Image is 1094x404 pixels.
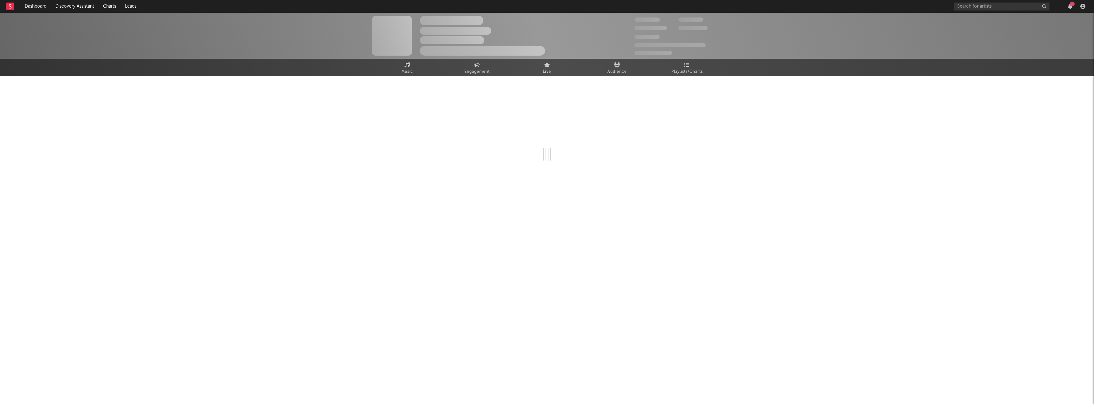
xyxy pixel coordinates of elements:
[671,68,703,76] span: Playlists/Charts
[634,26,667,30] span: 50,000,000
[582,59,652,76] a: Audience
[543,68,551,76] span: Live
[634,35,660,39] span: 100,000
[954,3,1049,10] input: Search for artists
[678,17,703,22] span: 100,000
[607,68,627,76] span: Audience
[401,68,413,76] span: Music
[634,51,672,55] span: Jump Score: 85.0
[1070,2,1075,6] div: 2
[652,59,722,76] a: Playlists/Charts
[442,59,512,76] a: Engagement
[634,17,660,22] span: 300,000
[634,43,706,47] span: 50,000,000 Monthly Listeners
[512,59,582,76] a: Live
[464,68,490,76] span: Engagement
[1068,4,1072,9] button: 2
[372,59,442,76] a: Music
[678,26,708,30] span: 1,000,000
